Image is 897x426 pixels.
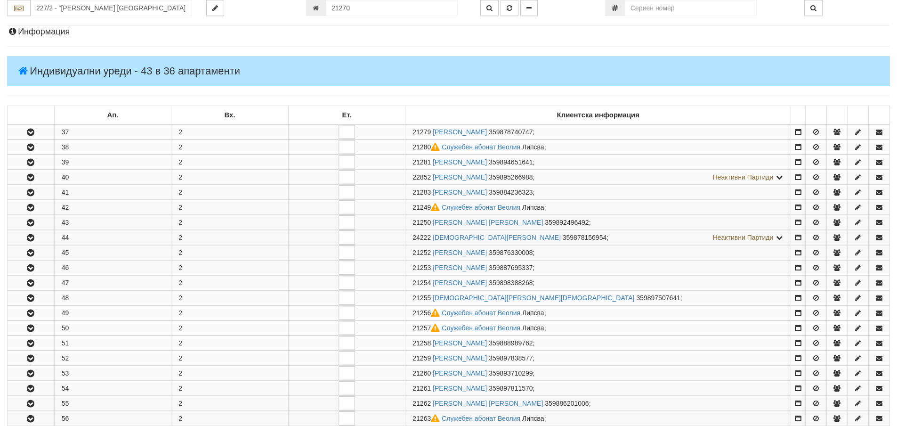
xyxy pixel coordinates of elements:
span: Партида № [412,385,431,392]
td: Ет.: No sort applied, sorting is disabled [288,106,405,125]
span: Партида № [412,279,431,287]
td: ; [405,321,791,336]
td: 49 [54,306,171,320]
td: 2 [171,306,289,320]
td: ; [405,200,791,215]
td: : No sort applied, sorting is disabled [791,106,806,125]
td: ; [405,396,791,411]
td: 2 [171,351,289,366]
span: Партида № [412,173,431,181]
span: 359887695337 [489,264,533,271]
span: 359876330008 [489,249,533,256]
td: 43 [54,215,171,230]
td: : No sort applied, sorting is disabled [848,106,869,125]
td: 2 [171,381,289,396]
td: ; [405,246,791,260]
a: [PERSON_NAME] [PERSON_NAME] [433,400,543,407]
span: 359878156954 [563,234,606,241]
span: Партида № [412,249,431,256]
span: 359886201006 [545,400,589,407]
td: 40 [54,170,171,185]
td: ; [405,306,791,320]
td: : No sort applied, sorting is disabled [869,106,890,125]
span: 359895266988 [489,173,533,181]
td: 56 [54,411,171,426]
td: 2 [171,170,289,185]
b: Клиентска информация [557,111,639,119]
span: Партида № [412,264,431,271]
a: [PERSON_NAME] [433,158,487,166]
span: 359888989762 [489,339,533,347]
span: Партида № [412,204,442,211]
span: Партида № [412,143,442,151]
td: ; [405,140,791,155]
span: Неактивни Партиди [713,234,774,241]
td: 42 [54,200,171,215]
a: Служебен абонат Веолия [442,143,520,151]
td: 2 [171,276,289,290]
span: Партида № [412,188,431,196]
td: 2 [171,411,289,426]
td: 47 [54,276,171,290]
a: [PERSON_NAME] [433,173,487,181]
td: Ап.: No sort applied, sorting is disabled [54,106,171,125]
a: [PERSON_NAME] [433,128,487,136]
span: 359878740747 [489,128,533,136]
span: 359884236323 [489,188,533,196]
td: ; [405,261,791,275]
a: [DEMOGRAPHIC_DATA][PERSON_NAME][DEMOGRAPHIC_DATA] [433,294,634,302]
td: 2 [171,230,289,245]
a: Служебен абонат Веолия [442,324,520,332]
td: Вх.: No sort applied, sorting is disabled [171,106,289,125]
td: 46 [54,261,171,275]
td: 2 [171,261,289,275]
span: Партида № [412,294,431,302]
span: Неактивни Партиди [713,173,774,181]
b: Ап. [107,111,119,119]
td: 2 [171,215,289,230]
span: Липсва [522,324,544,332]
span: Партида № [412,415,442,422]
td: : No sort applied, sorting is disabled [805,106,826,125]
td: ; [405,276,791,290]
td: 55 [54,396,171,411]
td: 2 [171,291,289,305]
td: 53 [54,366,171,381]
b: Ет. [342,111,352,119]
span: Партида № [412,369,431,377]
td: ; [405,291,791,305]
td: 54 [54,381,171,396]
td: 45 [54,246,171,260]
a: [PERSON_NAME] [433,264,487,271]
td: ; [405,366,791,381]
td: 39 [54,155,171,170]
td: 2 [171,321,289,336]
td: Клиентска информация: No sort applied, sorting is disabled [405,106,791,125]
span: Партида № [412,324,442,332]
td: ; [405,124,791,139]
td: 2 [171,200,289,215]
td: ; [405,215,791,230]
td: ; [405,170,791,185]
td: 2 [171,366,289,381]
span: 359898388268 [489,279,533,287]
td: 41 [54,185,171,200]
td: 2 [171,396,289,411]
a: Служебен абонат Веолия [442,415,520,422]
a: [DEMOGRAPHIC_DATA][PERSON_NAME] [433,234,561,241]
td: 2 [171,124,289,139]
span: Партида № [412,354,431,362]
span: Липсва [522,143,544,151]
span: 359892496492 [545,219,589,226]
span: Партида № [412,309,442,317]
td: ; [405,381,791,396]
a: [PERSON_NAME] [433,188,487,196]
span: 359897507641 [636,294,680,302]
a: Служебен абонат Веолия [442,204,520,211]
span: 359897838577 [489,354,533,362]
a: [PERSON_NAME] [433,369,487,377]
td: 52 [54,351,171,366]
td: 38 [54,140,171,155]
td: 44 [54,230,171,245]
span: Партида № [412,234,431,241]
